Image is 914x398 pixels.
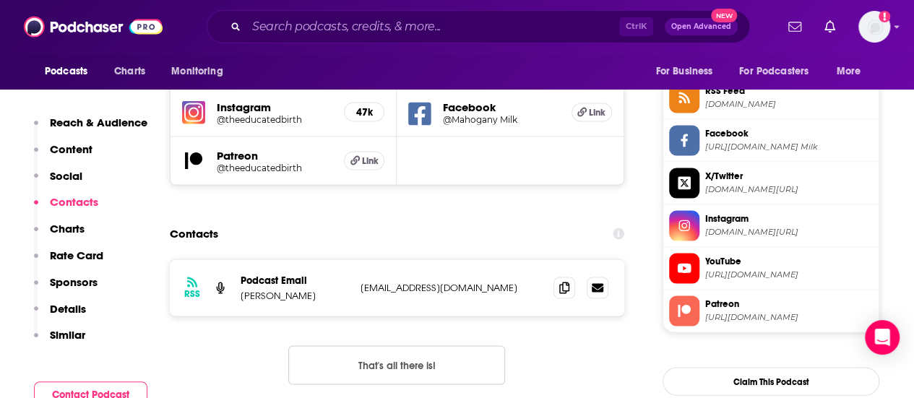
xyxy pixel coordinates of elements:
[114,61,145,82] span: Charts
[669,82,873,113] a: RSS Feed[DOMAIN_NAME]
[705,269,873,280] span: https://www.youtube.com/@EvidenceBasedBirth
[819,14,841,39] a: Show notifications dropdown
[669,253,873,283] a: YouTube[URL][DOMAIN_NAME]
[241,274,349,286] p: Podcast Email
[344,151,384,170] a: Link
[879,11,890,22] svg: Add a profile image
[34,275,98,302] button: Sponsors
[288,345,505,384] button: Nothing here.
[782,14,807,39] a: Show notifications dropdown
[34,222,85,248] button: Charts
[217,162,332,173] a: @theeducatedbirth
[865,320,900,355] div: Open Intercom Messenger
[34,116,147,142] button: Reach & Audience
[663,367,879,395] button: Claim This Podcast
[161,58,241,85] button: open menu
[362,155,379,166] span: Link
[34,142,92,169] button: Content
[361,281,542,293] p: [EMAIL_ADDRESS][DOMAIN_NAME]
[669,125,873,155] a: Facebook[URL][DOMAIN_NAME] Milk
[45,61,87,82] span: Podcasts
[730,58,829,85] button: open menu
[669,168,873,198] a: X/Twitter[DOMAIN_NAME][URL]
[705,126,873,139] span: Facebook
[50,275,98,289] p: Sponsors
[858,11,890,43] span: Logged in as AtriaBooks
[443,113,559,124] a: @Mahogany Milk
[24,13,163,40] img: Podchaser - Follow, Share and Rate Podcasts
[207,10,750,43] div: Search podcasts, credits, & more...
[705,98,873,109] span: evidencebasedbirth.libsyn.com
[34,302,86,329] button: Details
[705,183,873,194] span: twitter.com/BlkBfingWeek
[34,195,98,222] button: Contacts
[589,106,605,118] span: Link
[246,15,619,38] input: Search podcasts, credits, & more...
[50,116,147,129] p: Reach & Audience
[50,328,85,342] p: Similar
[217,148,332,162] h5: Patreon
[705,84,873,97] span: RSS Feed
[34,169,82,196] button: Social
[858,11,890,43] button: Show profile menu
[241,289,349,301] p: [PERSON_NAME]
[705,254,873,267] span: YouTube
[705,297,873,310] span: Patreon
[837,61,861,82] span: More
[739,61,809,82] span: For Podcasters
[858,11,890,43] img: User Profile
[171,61,223,82] span: Monitoring
[572,103,612,121] a: Link
[50,195,98,209] p: Contacts
[50,302,86,316] p: Details
[671,23,731,30] span: Open Advanced
[655,61,712,82] span: For Business
[711,9,737,22] span: New
[105,58,154,85] a: Charts
[705,311,873,322] span: https://www.patreon.com/theeducatedbirth
[669,295,873,326] a: Patreon[URL][DOMAIN_NAME]
[184,287,200,299] h3: RSS
[705,226,873,237] span: instagram.com/theeducatedbirth
[50,248,103,262] p: Rate Card
[669,210,873,241] a: Instagram[DOMAIN_NAME][URL]
[50,142,92,156] p: Content
[705,141,873,152] span: https://www.facebook.com/Mahogany Milk
[665,18,738,35] button: Open AdvancedNew
[50,169,82,183] p: Social
[645,58,730,85] button: open menu
[34,328,85,355] button: Similar
[705,212,873,225] span: Instagram
[170,220,218,247] h2: Contacts
[443,100,559,113] h5: Facebook
[356,105,372,118] h5: 47k
[217,113,332,124] a: @theeducatedbirth
[705,169,873,182] span: X/Twitter
[50,222,85,235] p: Charts
[217,100,332,113] h5: Instagram
[182,100,205,124] img: iconImage
[619,17,653,36] span: Ctrl K
[34,248,103,275] button: Rate Card
[35,58,106,85] button: open menu
[827,58,879,85] button: open menu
